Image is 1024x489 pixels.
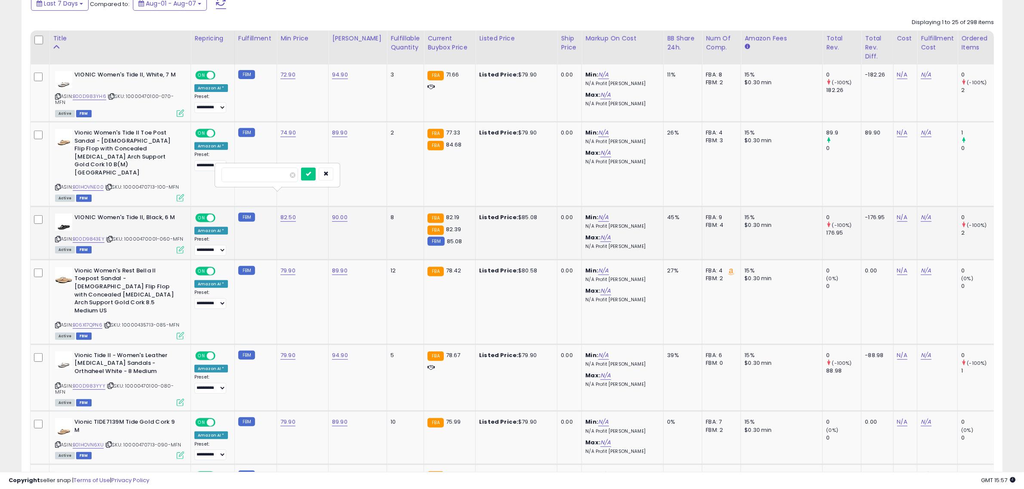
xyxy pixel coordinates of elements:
[667,351,695,359] div: 39%
[194,290,228,309] div: Preset:
[280,128,296,137] a: 74.90
[961,427,973,434] small: (0%)
[214,352,228,359] span: OFF
[598,128,609,137] a: N/A
[55,418,72,435] img: 312QB8a6ymL._SL40_.jpg
[427,214,443,223] small: FBA
[214,419,228,426] span: OFF
[427,267,443,276] small: FBA
[55,351,184,406] div: ASIN:
[194,374,228,394] div: Preset:
[826,71,861,79] div: 0
[194,34,231,43] div: Repricing
[585,382,657,388] p: N/A Profit [PERSON_NAME]
[391,129,417,137] div: 2
[585,428,657,434] p: N/A Profit [PERSON_NAME]
[280,418,295,426] a: 79.90
[427,141,443,150] small: FBA
[585,139,657,145] p: N/A Profit [PERSON_NAME]
[600,438,611,447] a: N/A
[981,476,1015,484] span: 2025-08-15 15:57 GMT
[74,71,179,81] b: VIONIC Women's Tide II, White, 7 M
[826,427,838,434] small: (0%)
[826,34,858,52] div: Total Rev.
[600,371,611,380] a: N/A
[55,246,75,254] span: All listings currently available for purchase on Amazon
[826,144,861,152] div: 0
[744,359,816,367] div: $0.30 min
[585,159,657,165] p: N/A Profit [PERSON_NAME]
[706,426,734,434] div: FBM: 2
[585,213,598,221] b: Min:
[826,214,861,221] div: 0
[826,229,861,237] div: 176.95
[74,351,179,378] b: Vionic Tide II - Women's Leather [MEDICAL_DATA] Sandals - Orthaheel White - 8 Medium
[667,214,695,221] div: 45%
[600,233,611,242] a: N/A
[238,417,255,426] small: FBM
[194,84,228,92] div: Amazon AI *
[196,214,207,222] span: ON
[55,418,184,458] div: ASIN:
[961,418,996,426] div: 0
[921,213,931,222] a: N/A
[427,237,444,246] small: FBM
[479,71,550,79] div: $79.90
[479,266,518,275] b: Listed Price:
[73,235,105,243] a: B00D9843EY
[73,441,104,449] a: B01HOVN6XU
[74,267,179,317] b: Vionic Women's Rest Bella II Toepost Sandal - [DEMOGRAPHIC_DATA] Flip Flop with Concealed [MEDICA...
[667,129,695,137] div: 26%
[921,418,931,426] a: N/A
[744,137,816,144] div: $0.30 min
[194,152,228,171] div: Preset:
[561,129,575,137] div: 0.00
[9,476,40,484] strong: Copyright
[744,71,816,79] div: 15%
[832,222,852,229] small: (-100%)
[55,71,72,88] img: 31abxzFUepL._SL40_.jpg
[826,418,861,426] div: 0
[447,237,462,245] span: 85.08
[214,72,228,79] span: OFF
[446,418,461,426] span: 75.99
[111,476,149,484] a: Privacy Policy
[706,71,734,79] div: FBA: 8
[391,34,420,52] div: Fulfillable Quantity
[921,70,931,79] a: N/A
[585,277,657,283] p: N/A Profit [PERSON_NAME]
[585,297,657,303] p: N/A Profit [PERSON_NAME]
[427,129,443,138] small: FBA
[585,34,660,43] div: Markup on Cost
[76,246,92,254] span: FBM
[446,266,461,275] span: 78.42
[55,333,75,340] span: All listings currently available for purchase on Amazon
[238,351,255,360] small: FBM
[76,110,92,117] span: FBM
[332,70,348,79] a: 94.90
[865,34,889,61] div: Total Rev. Diff.
[706,34,737,52] div: Num of Comp.
[55,129,72,146] img: 312QB8a6ymL._SL40_.jpg
[194,431,228,439] div: Amazon AI *
[826,86,861,94] div: 182.26
[332,266,347,275] a: 89.90
[479,34,554,43] div: Listed Price
[446,128,461,137] span: 77.33
[600,149,611,157] a: N/A
[238,213,255,222] small: FBM
[744,221,816,229] div: $0.30 min
[921,128,931,137] a: N/A
[196,267,207,275] span: ON
[585,233,600,241] b: Max:
[53,34,187,43] div: Title
[479,418,518,426] b: Listed Price:
[55,110,75,117] span: All listings currently available for purchase on Amazon
[600,91,611,99] a: N/A
[706,351,734,359] div: FBA: 6
[561,71,575,79] div: 0.00
[561,351,575,359] div: 0.00
[105,441,181,448] span: | SKU: 10000470713-090-MFN
[280,266,295,275] a: 79.90
[826,129,861,137] div: 89.9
